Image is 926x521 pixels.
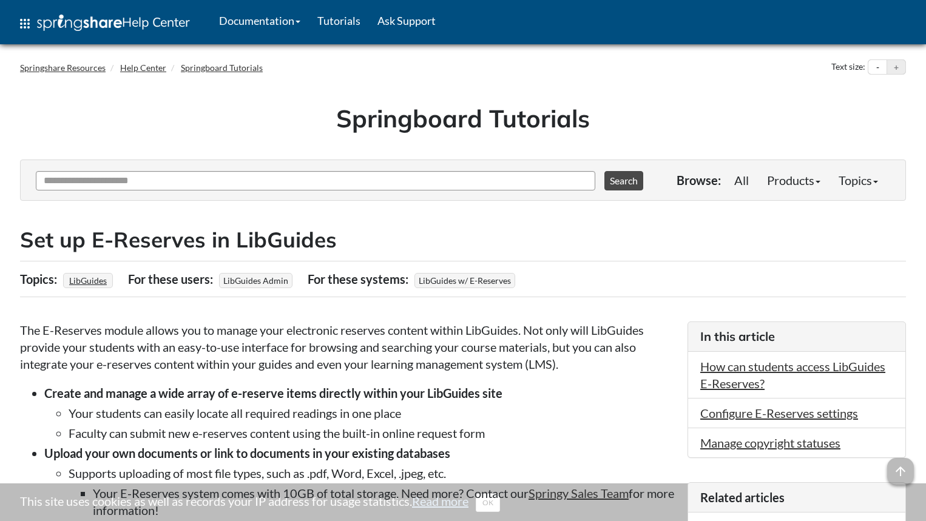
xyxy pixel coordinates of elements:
[93,485,675,519] li: Your E-Reserves system comes with 10GB of total storage. Need more? Contact our for more informat...
[725,168,758,192] a: All
[414,273,515,288] span: LibGuides w/ E-Reserves
[700,328,893,345] h3: In this article
[219,273,292,288] span: LibGuides Admin
[887,459,914,474] a: arrow_upward
[9,5,198,42] a: apps Help Center
[20,321,675,372] p: The E-Reserves module allows you to manage your electronic reserves content within LibGuides. Not...
[700,406,858,420] a: Configure E-Reserves settings
[128,267,216,291] div: For these users:
[758,168,830,192] a: Products
[44,386,502,400] strong: Create and manage a wide array of e-reserve items directly within your LibGuides site
[887,60,905,75] button: Increase text size
[700,359,885,391] a: How can students access LibGuides E-Reserves?
[830,168,887,192] a: Topics
[887,458,914,485] span: arrow_upward
[700,435,840,450] a: Manage copyright statuses
[700,490,785,505] span: Related articles
[369,5,444,36] a: Ask Support
[44,446,450,460] strong: Upload your own documents or link to documents in your existing databases
[829,59,868,75] div: Text size:
[868,60,887,75] button: Decrease text size
[69,405,675,422] li: Your students can easily locate all required readings in one place
[20,225,906,255] h2: Set up E-Reserves in LibGuides
[308,267,411,291] div: For these systems:
[69,425,675,442] li: Faculty can submit new e-reserves content using the built-in online request form
[20,62,106,73] a: Springshare Resources
[309,5,369,36] a: Tutorials
[37,15,122,31] img: Springshare
[122,14,190,30] span: Help Center
[20,267,60,291] div: Topics:
[211,5,309,36] a: Documentation
[67,272,109,289] a: LibGuides
[120,62,166,73] a: Help Center
[29,101,897,135] h1: Springboard Tutorials
[181,62,263,73] a: Springboard Tutorials
[604,171,643,190] button: Search
[18,16,32,31] span: apps
[8,492,918,512] div: This site uses cookies as well as records your IP address for usage statistics.
[677,172,721,189] p: Browse:
[529,486,629,500] a: Springy Sales Team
